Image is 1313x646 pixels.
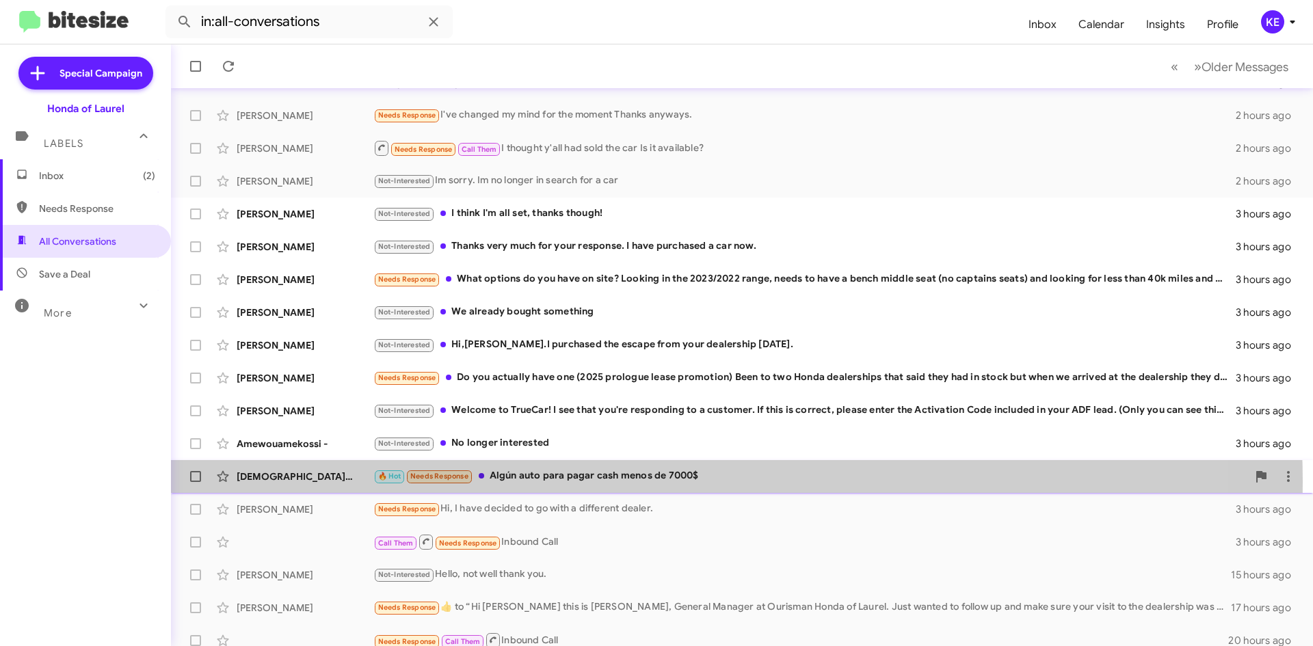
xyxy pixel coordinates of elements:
[410,472,468,481] span: Needs Response
[373,435,1236,451] div: No longer interested
[1196,5,1249,44] a: Profile
[378,570,431,579] span: Not-Interested
[1163,53,1297,81] nav: Page navigation example
[1163,53,1186,81] button: Previous
[378,637,436,646] span: Needs Response
[44,137,83,150] span: Labels
[1249,10,1298,33] button: KE
[165,5,453,38] input: Search
[373,271,1236,287] div: What options do you have on site? Looking in the 2023/2022 range, needs to have a bench middle se...
[39,234,116,248] span: All Conversations
[237,306,373,319] div: [PERSON_NAME]
[44,307,72,319] span: More
[373,600,1231,615] div: ​👍​ to “ Hi [PERSON_NAME] this is [PERSON_NAME], General Manager at Ourisman Honda of Laurel. Jus...
[1202,59,1288,75] span: Older Messages
[1236,207,1302,221] div: 3 hours ago
[1236,404,1302,418] div: 3 hours ago
[1236,174,1302,188] div: 2 hours ago
[378,308,431,317] span: Not-Interested
[373,533,1236,550] div: Inbound Call
[237,502,373,516] div: [PERSON_NAME]
[1236,109,1302,122] div: 2 hours ago
[373,173,1236,189] div: Im sorry. Im no longer in search for a car
[378,603,436,612] span: Needs Response
[237,273,373,286] div: [PERSON_NAME]
[373,206,1236,221] div: I think I'm all set, thanks though!
[445,637,481,646] span: Call Them
[237,142,373,155] div: [PERSON_NAME]
[1186,53,1297,81] button: Next
[59,66,142,80] span: Special Campaign
[237,207,373,221] div: [PERSON_NAME]
[1231,601,1302,615] div: 17 hours ago
[378,340,431,349] span: Not-Interested
[378,242,431,251] span: Not-Interested
[1236,306,1302,319] div: 3 hours ago
[1261,10,1284,33] div: KE
[237,404,373,418] div: [PERSON_NAME]
[1236,371,1302,385] div: 3 hours ago
[439,539,497,548] span: Needs Response
[18,57,153,90] a: Special Campaign
[1236,273,1302,286] div: 3 hours ago
[378,209,431,218] span: Not-Interested
[378,111,436,120] span: Needs Response
[1067,5,1135,44] a: Calendar
[373,239,1236,254] div: Thanks very much for your response. I have purchased a car now.
[47,102,124,116] div: Honda of Laurel
[1135,5,1196,44] a: Insights
[1231,568,1302,582] div: 15 hours ago
[39,202,155,215] span: Needs Response
[378,472,401,481] span: 🔥 Hot
[1236,240,1302,254] div: 3 hours ago
[1236,338,1302,352] div: 3 hours ago
[1171,58,1178,75] span: «
[378,539,414,548] span: Call Them
[373,139,1236,157] div: I thought y'all had sold the car Is it available?
[373,501,1236,517] div: Hi, I have decided to go with a different dealer.
[378,504,436,513] span: Needs Response
[373,403,1236,418] div: Welcome to TrueCar! I see that you're responding to a customer. If this is correct, please enter ...
[237,174,373,188] div: [PERSON_NAME]
[1236,535,1302,549] div: 3 hours ago
[373,567,1231,582] div: Hello, not well thank you.
[1194,58,1202,75] span: »
[237,371,373,385] div: [PERSON_NAME]
[373,468,1247,484] div: Algún auto para pagar cash menos de 7000$
[237,338,373,352] div: [PERSON_NAME]
[237,240,373,254] div: [PERSON_NAME]
[378,439,431,448] span: Not-Interested
[462,145,497,154] span: Call Them
[237,109,373,122] div: [PERSON_NAME]
[378,406,431,415] span: Not-Interested
[237,470,373,483] div: [DEMOGRAPHIC_DATA][PERSON_NAME]
[237,568,373,582] div: [PERSON_NAME]
[143,169,155,183] span: (2)
[1018,5,1067,44] a: Inbox
[39,169,155,183] span: Inbox
[39,267,90,281] span: Save a Deal
[378,275,436,284] span: Needs Response
[373,304,1236,320] div: We already bought something
[395,145,453,154] span: Needs Response
[237,601,373,615] div: [PERSON_NAME]
[1236,502,1302,516] div: 3 hours ago
[378,176,431,185] span: Not-Interested
[373,107,1236,123] div: I've changed my mind for the moment Thanks anyways.
[378,373,436,382] span: Needs Response
[1236,142,1302,155] div: 2 hours ago
[373,370,1236,386] div: Do you actually have one (2025 prologue lease promotion) Been to two Honda dealerships that said ...
[1236,437,1302,450] div: 3 hours ago
[373,337,1236,353] div: Hi,[PERSON_NAME].I purchased the escape from your dealership [DATE].
[237,437,373,450] div: Amewouamekossi -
